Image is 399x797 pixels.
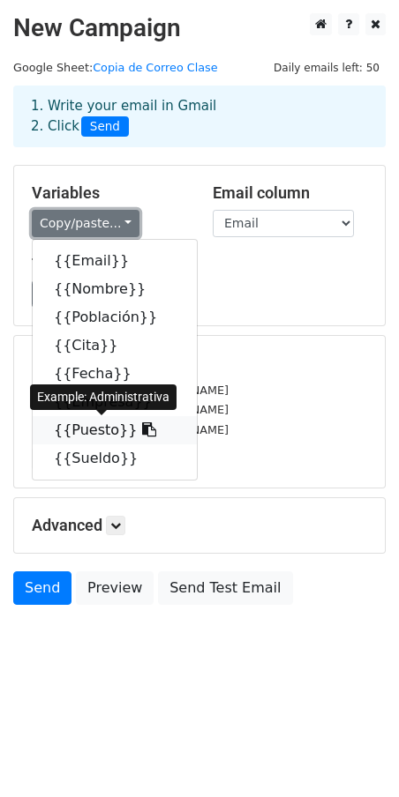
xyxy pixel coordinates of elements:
a: {{Email}} [33,247,197,275]
a: Send [13,571,72,605]
small: Google Sheet: [13,61,218,74]
h5: Variables [32,183,186,203]
div: Example: Administrativa [30,384,177,410]
a: {{Fecha}} [33,360,197,388]
a: {{Cita}} [33,331,197,360]
small: [EMAIL_ADDRESS][DOMAIN_NAME] [32,384,229,397]
h5: Advanced [32,516,367,535]
a: Copia de Correo Clase [93,61,217,74]
div: 1. Write your email in Gmail 2. Click [18,96,381,137]
span: Daily emails left: 50 [267,58,386,78]
h2: New Campaign [13,13,386,43]
h5: Email column [213,183,367,203]
a: Daily emails left: 50 [267,61,386,74]
small: [EMAIL_ADDRESS][DOMAIN_NAME] [32,423,229,436]
a: Copy/paste... [32,210,139,237]
small: [EMAIL_ADDRESS][DOMAIN_NAME] [32,403,229,416]
a: {{Puesto}} [33,416,197,444]
a: {{Nombre}} [33,275,197,303]
a: Send Test Email [158,571,292,605]
a: {{Población}} [33,303,197,331]
span: Send [81,116,129,138]
a: Preview [76,571,154,605]
h5: 17 Recipients [32,354,367,373]
a: {{Sueldo}} [33,444,197,473]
